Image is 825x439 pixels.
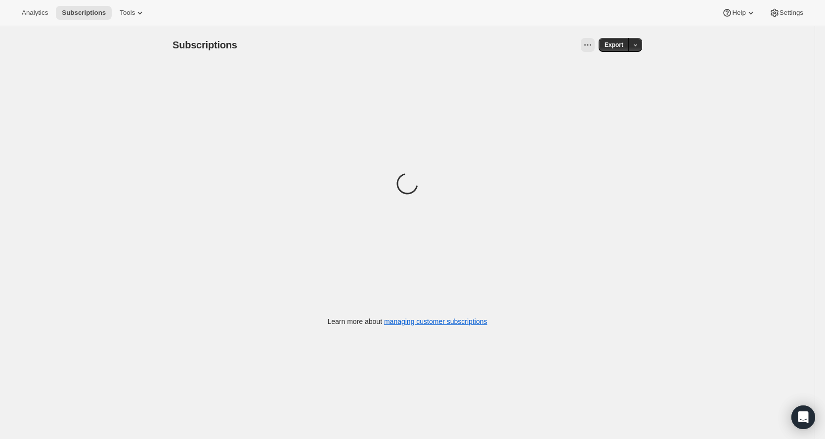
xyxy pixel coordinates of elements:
[22,9,48,17] span: Analytics
[173,40,237,50] span: Subscriptions
[732,9,745,17] span: Help
[120,9,135,17] span: Tools
[581,38,595,52] button: View actions for Subscriptions
[384,318,487,325] a: managing customer subscriptions
[114,6,151,20] button: Tools
[328,317,487,326] p: Learn more about
[764,6,809,20] button: Settings
[791,405,815,429] div: Open Intercom Messenger
[56,6,112,20] button: Subscriptions
[62,9,106,17] span: Subscriptions
[716,6,761,20] button: Help
[599,38,629,52] button: Export
[16,6,54,20] button: Analytics
[605,41,623,49] span: Export
[780,9,803,17] span: Settings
